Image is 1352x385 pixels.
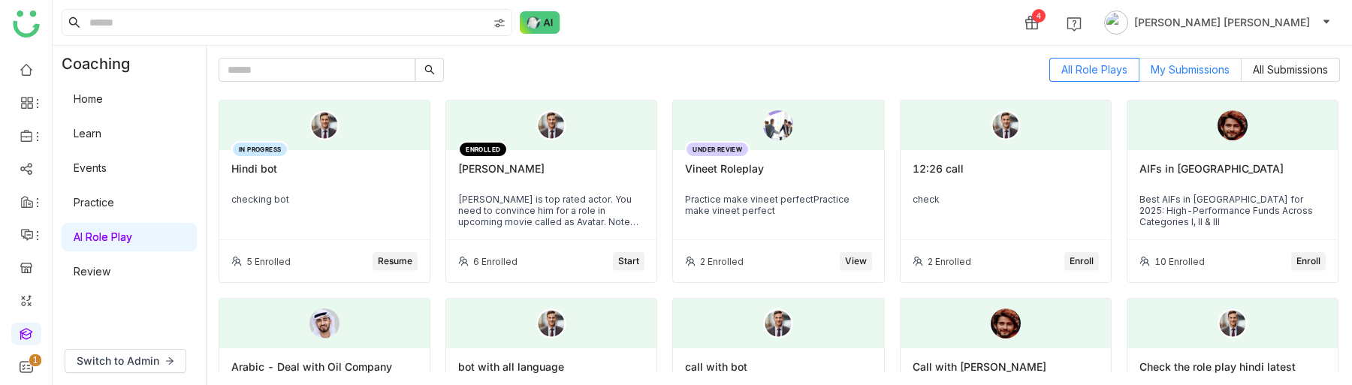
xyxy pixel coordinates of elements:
div: AIFs in [GEOGRAPHIC_DATA] [1139,162,1326,188]
span: Start [618,254,639,269]
button: Resume [373,252,418,270]
div: Coaching [53,46,152,82]
a: Events [74,161,107,174]
div: 4 [1032,9,1046,23]
span: My Submissions [1151,63,1230,76]
img: 689300ffd8d78f14571ae75c [763,110,793,140]
img: help.svg [1067,17,1082,32]
img: male.png [309,110,340,140]
button: View [840,252,872,270]
div: ENROLLED [458,141,508,158]
span: Enroll [1296,254,1320,269]
span: [PERSON_NAME] [PERSON_NAME] [1134,14,1310,31]
div: [PERSON_NAME] [458,162,644,188]
div: check [913,194,1099,205]
span: View [845,254,867,269]
div: 5 Enrolled [246,256,291,267]
img: logo [13,11,40,38]
div: Practice make vineet perfectPractice make vineet perfect [685,194,871,216]
a: Learn [74,127,101,140]
a: AI Role Play [74,230,132,243]
button: Start [613,252,644,270]
img: 6891e6b463e656570aba9a5a [1218,110,1248,140]
button: Enroll [1064,252,1099,270]
span: Switch to Admin [77,353,159,369]
button: Enroll [1291,252,1326,270]
div: Hindi bot [231,162,418,188]
div: Best AIFs in [GEOGRAPHIC_DATA] for 2025: High-Performance Funds Across Categories I, II & III [1139,194,1326,227]
nz-badge-sup: 1 [29,354,41,366]
img: male.png [763,308,793,338]
img: avatar [1104,11,1128,35]
div: 2 Enrolled [928,256,971,267]
div: Vineet Roleplay [685,162,871,188]
img: middle_aged_male.png [536,110,566,140]
img: male.png [1218,308,1248,338]
p: 1 [32,353,38,368]
div: checking bot [231,194,418,205]
img: male.png [536,308,566,338]
button: Switch to Admin [65,349,186,373]
span: All Role Plays [1061,63,1127,76]
div: UNDER REVIEW [685,141,750,158]
div: IN PROGRESS [231,141,288,158]
span: Enroll [1070,254,1094,269]
a: Review [74,265,110,278]
img: ask-buddy-normal.svg [520,11,560,34]
div: 10 Enrolled [1154,256,1205,267]
a: Home [74,92,103,105]
img: search-type.svg [493,17,505,29]
button: [PERSON_NAME] [PERSON_NAME] [1101,11,1334,35]
img: male.png [991,110,1021,140]
span: Resume [378,254,412,269]
div: 2 Enrolled [700,256,744,267]
div: 6 Enrolled [473,256,518,267]
div: [PERSON_NAME] is top rated actor. You need to convince him for a role in upcoming movie called as... [458,194,644,227]
img: 6891e6b463e656570aba9a5a [991,308,1021,338]
img: 689c4d09a2c09d0bea1c05ba [309,308,340,338]
span: All Submissions [1253,63,1328,76]
div: 12:26 call [913,162,1099,188]
a: Practice [74,196,114,209]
